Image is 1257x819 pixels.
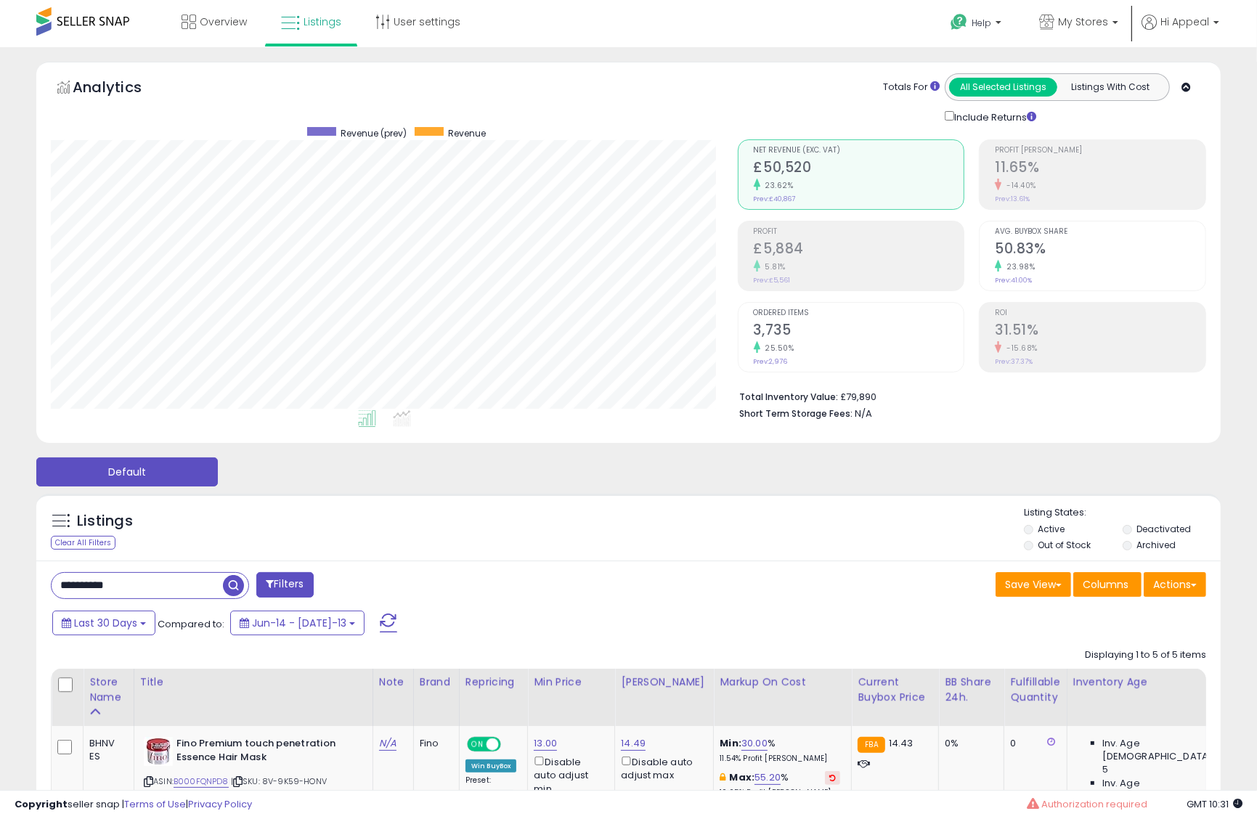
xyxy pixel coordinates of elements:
[995,322,1205,341] h2: 31.51%
[754,276,791,285] small: Prev: £5,561
[1136,539,1176,551] label: Archived
[465,775,517,808] div: Preset:
[760,261,786,272] small: 5.81%
[760,343,794,354] small: 25.50%
[188,797,252,811] a: Privacy Policy
[52,611,155,635] button: Last 30 Days
[741,736,768,751] a: 30.00
[341,127,407,139] span: Revenue (prev)
[465,759,517,773] div: Win BuyBox
[995,357,1033,366] small: Prev: 37.37%
[1160,15,1209,29] span: Hi Appeal
[1001,343,1038,354] small: -15.68%
[124,797,186,811] a: Terms of Use
[89,737,123,763] div: BHNV ES
[939,2,1016,47] a: Help
[945,675,998,705] div: BB Share 24h.
[534,736,557,751] a: 13.00
[1187,797,1242,811] span: 2025-08-13 10:31 GMT
[996,572,1071,597] button: Save View
[621,754,702,782] div: Disable auto adjust max
[1001,261,1035,272] small: 23.98%
[740,387,1195,404] li: £79,890
[621,736,646,751] a: 14.49
[995,195,1030,203] small: Prev: 13.61%
[15,797,68,811] strong: Copyright
[754,195,796,203] small: Prev: £40,867
[950,13,968,31] i: Get Help
[420,737,448,750] div: Fino
[740,407,853,420] b: Short Term Storage Fees:
[1038,523,1065,535] label: Active
[754,322,964,341] h2: 3,735
[73,77,170,101] h5: Analytics
[995,276,1032,285] small: Prev: 41.00%
[140,675,367,690] div: Title
[1010,675,1060,705] div: Fulfillable Quantity
[230,611,365,635] button: Jun-14 - [DATE]-13
[995,228,1205,236] span: Avg. Buybox Share
[995,159,1205,179] h2: 11.65%
[1010,737,1055,750] div: 0
[158,617,224,631] span: Compared to:
[720,754,840,764] p: 11.54% Profit [PERSON_NAME]
[74,616,137,630] span: Last 30 Days
[621,675,707,690] div: [PERSON_NAME]
[174,775,229,788] a: B000FQNPD8
[972,17,991,29] span: Help
[730,770,755,784] b: Max:
[883,81,940,94] div: Totals For
[889,736,914,750] span: 14.43
[200,15,247,29] span: Overview
[858,737,884,753] small: FBA
[534,754,603,796] div: Disable auto adjust min
[945,737,993,750] div: 0%
[754,357,788,366] small: Prev: 2,976
[754,159,964,179] h2: £50,520
[379,736,396,751] a: N/A
[534,675,609,690] div: Min Price
[949,78,1057,97] button: All Selected Listings
[720,788,840,798] p: 19.05% Profit [PERSON_NAME]
[1102,737,1235,763] span: Inv. Age [DEMOGRAPHIC_DATA]:
[995,309,1205,317] span: ROI
[858,675,932,705] div: Current Buybox Price
[720,736,741,750] b: Min:
[1058,15,1108,29] span: My Stores
[1144,572,1206,597] button: Actions
[256,572,313,598] button: Filters
[144,737,362,804] div: ASIN:
[1024,506,1221,520] p: Listing States:
[89,675,128,705] div: Store Name
[420,675,453,690] div: Brand
[1073,572,1142,597] button: Columns
[995,147,1205,155] span: Profit [PERSON_NAME]
[1085,648,1206,662] div: Displaying 1 to 5 of 5 items
[1001,180,1036,191] small: -14.40%
[740,391,839,403] b: Total Inventory Value:
[995,240,1205,260] h2: 50.83%
[934,108,1054,125] div: Include Returns
[1142,15,1219,47] a: Hi Appeal
[468,738,487,751] span: ON
[855,407,873,420] span: N/A
[15,798,252,812] div: seller snap | |
[1038,539,1091,551] label: Out of Stock
[176,737,353,767] b: Fino Premium touch penetration Essence Hair Mask
[304,15,341,29] span: Listings
[754,309,964,317] span: Ordered Items
[252,616,346,630] span: Jun-14 - [DATE]-13
[720,771,840,798] div: %
[465,675,522,690] div: Repricing
[144,737,173,766] img: 51keCqLxiuL._SL40_.jpg
[754,228,964,236] span: Profit
[379,675,407,690] div: Note
[754,147,964,155] span: Net Revenue (Exc. VAT)
[231,775,327,787] span: | SKU: 8V-9K59-HONV
[1102,777,1235,803] span: Inv. Age [DEMOGRAPHIC_DATA]:
[720,675,845,690] div: Markup on Cost
[754,240,964,260] h2: £5,884
[760,180,794,191] small: 23.62%
[1136,523,1191,535] label: Deactivated
[754,770,781,785] a: 55.20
